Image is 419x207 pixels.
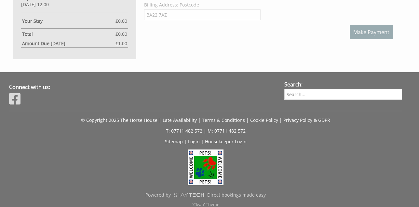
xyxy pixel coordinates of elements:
[165,138,183,145] a: Sitemap
[118,18,127,24] span: 0.00
[9,84,276,91] h3: Connect with us:
[284,89,402,100] input: Search...
[115,31,127,37] span: £
[22,31,115,37] strong: Total
[166,128,202,134] a: T: 07711 482 572
[118,31,127,37] span: 0.00
[118,40,127,46] span: 1.00
[205,138,247,145] a: Housekeeper Login
[9,92,20,105] img: Facebook
[22,40,115,46] strong: Amount Due [DATE]
[284,81,402,88] h3: Search:
[184,138,187,145] span: |
[202,117,245,123] a: Terms & Conditions
[163,117,197,123] a: Late Availability
[283,117,330,123] a: Privacy Policy & GDPR
[279,117,282,123] span: |
[115,18,127,24] span: £
[188,149,223,185] img: Visit England - Pets Welcome
[204,128,206,134] span: |
[246,117,249,123] span: |
[188,138,200,145] a: Login
[173,191,205,199] img: scrumpy.png
[115,40,127,46] span: £
[159,117,161,123] span: |
[9,189,402,201] a: Powered byDirect bookings made easy
[208,128,246,134] a: M: 07711 482 572
[22,18,115,24] strong: Your Stay
[81,117,157,123] a: © Copyright 2025 The Horse House
[201,138,204,145] span: |
[198,117,201,123] span: |
[250,117,278,123] a: Cookie Policy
